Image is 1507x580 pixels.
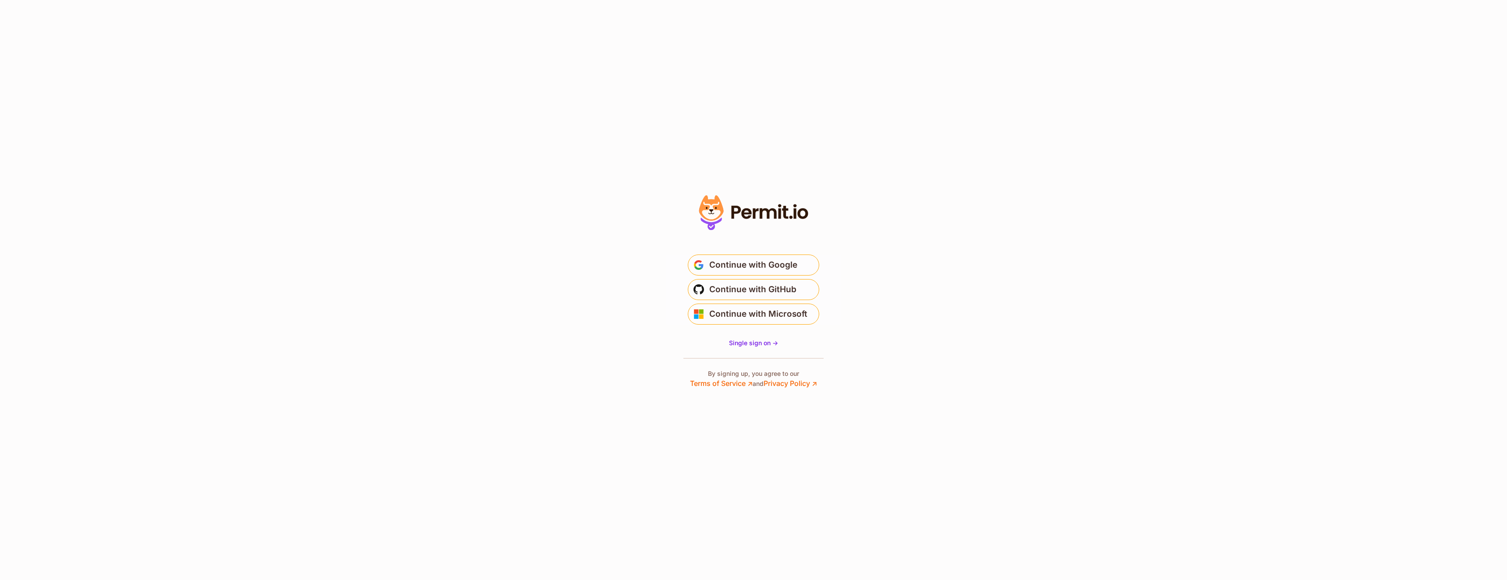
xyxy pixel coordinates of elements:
a: Single sign on -> [729,339,778,347]
span: Continue with Google [709,258,797,272]
span: Continue with Microsoft [709,307,807,321]
button: Continue with Google [688,255,819,276]
button: Continue with GitHub [688,279,819,300]
a: Privacy Policy ↗ [764,379,817,388]
button: Continue with Microsoft [688,304,819,325]
span: Continue with GitHub [709,283,796,297]
p: By signing up, you agree to our and [690,369,817,389]
a: Terms of Service ↗ [690,379,753,388]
